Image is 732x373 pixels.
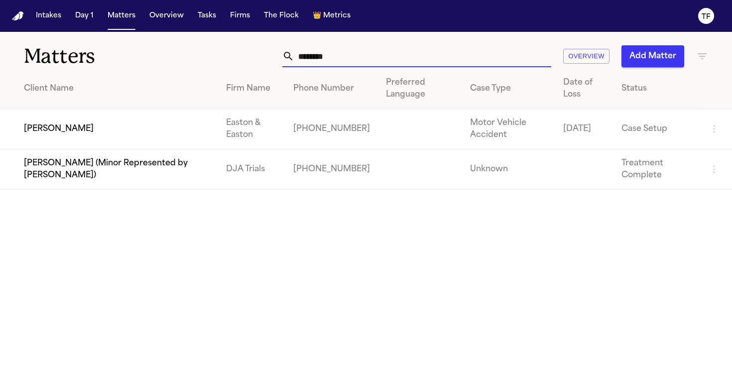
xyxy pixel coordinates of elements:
[218,149,286,190] td: DJA Trials
[285,149,378,190] td: [PHONE_NUMBER]
[470,83,547,95] div: Case Type
[309,7,355,25] button: crownMetrics
[218,109,286,149] td: Easton & Easton
[12,11,24,21] a: Home
[563,77,606,101] div: Date of Loss
[145,7,188,25] button: Overview
[24,44,214,69] h1: Matters
[285,109,378,149] td: [PHONE_NUMBER]
[194,7,220,25] button: Tasks
[555,109,613,149] td: [DATE]
[104,7,139,25] button: Matters
[24,83,210,95] div: Client Name
[260,7,303,25] button: The Flock
[226,83,278,95] div: Firm Name
[293,83,370,95] div: Phone Number
[621,83,693,95] div: Status
[386,77,454,101] div: Preferred Language
[613,109,701,149] td: Case Setup
[71,7,98,25] button: Day 1
[462,109,555,149] td: Motor Vehicle Accident
[32,7,65,25] button: Intakes
[12,11,24,21] img: Finch Logo
[462,149,555,190] td: Unknown
[563,49,610,64] button: Overview
[226,7,254,25] button: Firms
[613,149,701,190] td: Treatment Complete
[621,45,684,67] button: Add Matter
